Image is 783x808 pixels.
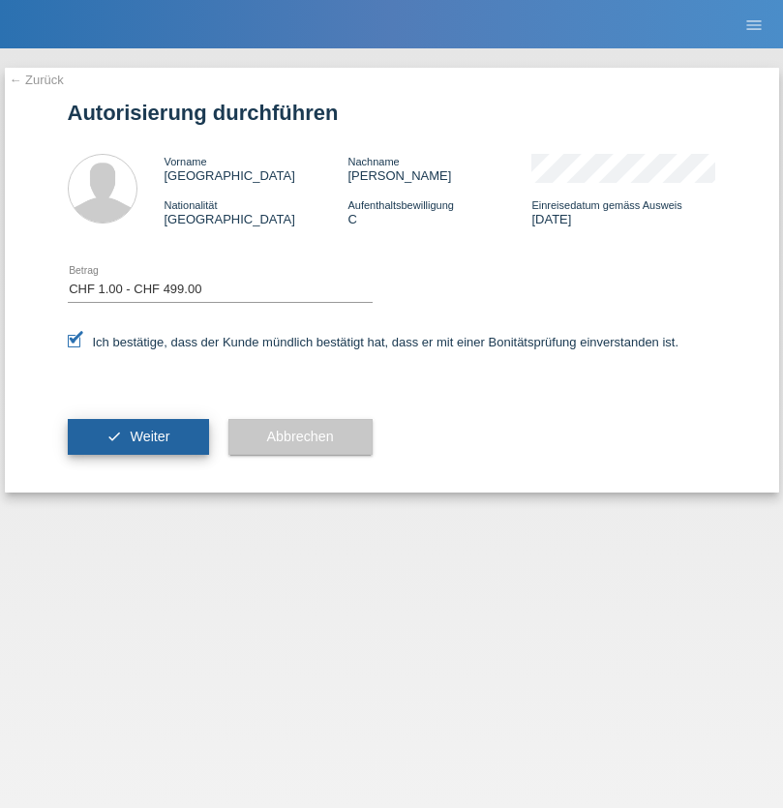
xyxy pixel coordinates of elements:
[531,199,681,211] span: Einreisedatum gemäss Ausweis
[165,154,348,183] div: [GEOGRAPHIC_DATA]
[10,73,64,87] a: ← Zurück
[228,419,373,456] button: Abbrechen
[744,15,764,35] i: menu
[531,197,715,226] div: [DATE]
[68,419,209,456] button: check Weiter
[735,18,773,30] a: menu
[347,154,531,183] div: [PERSON_NAME]
[165,199,218,211] span: Nationalität
[347,156,399,167] span: Nachname
[347,199,453,211] span: Aufenthaltsbewilligung
[347,197,531,226] div: C
[165,156,207,167] span: Vorname
[106,429,122,444] i: check
[130,429,169,444] span: Weiter
[68,335,679,349] label: Ich bestätige, dass der Kunde mündlich bestätigt hat, dass er mit einer Bonitätsprüfung einversta...
[165,197,348,226] div: [GEOGRAPHIC_DATA]
[267,429,334,444] span: Abbrechen
[68,101,716,125] h1: Autorisierung durchführen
